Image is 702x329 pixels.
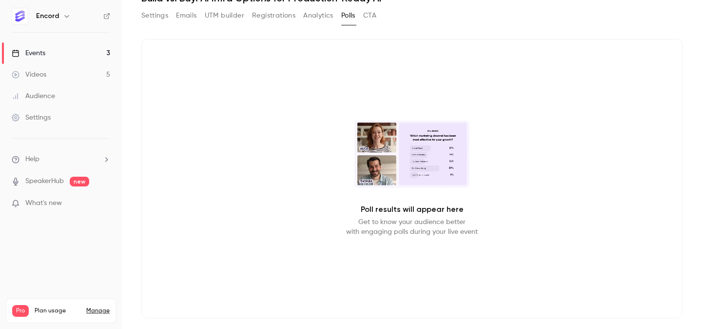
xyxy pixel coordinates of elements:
[141,8,168,23] button: Settings
[12,154,110,164] li: help-dropdown-opener
[205,8,244,23] button: UTM builder
[25,154,39,164] span: Help
[12,8,28,24] img: Encord
[36,11,59,21] h6: Encord
[12,91,55,101] div: Audience
[346,217,478,237] p: Get to know your audience better with engaging polls during your live event
[86,307,110,315] a: Manage
[252,8,295,23] button: Registrations
[25,176,64,186] a: SpeakerHub
[35,307,80,315] span: Plan usage
[70,177,89,186] span: new
[303,8,333,23] button: Analytics
[12,70,46,80] div: Videos
[12,48,45,58] div: Events
[12,113,51,123] div: Settings
[176,8,196,23] button: Emails
[25,198,62,208] span: What's new
[363,8,376,23] button: CTA
[341,8,355,23] button: Polls
[361,204,464,215] p: Poll results will appear here
[12,305,29,317] span: Pro
[98,199,110,208] iframe: Noticeable Trigger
